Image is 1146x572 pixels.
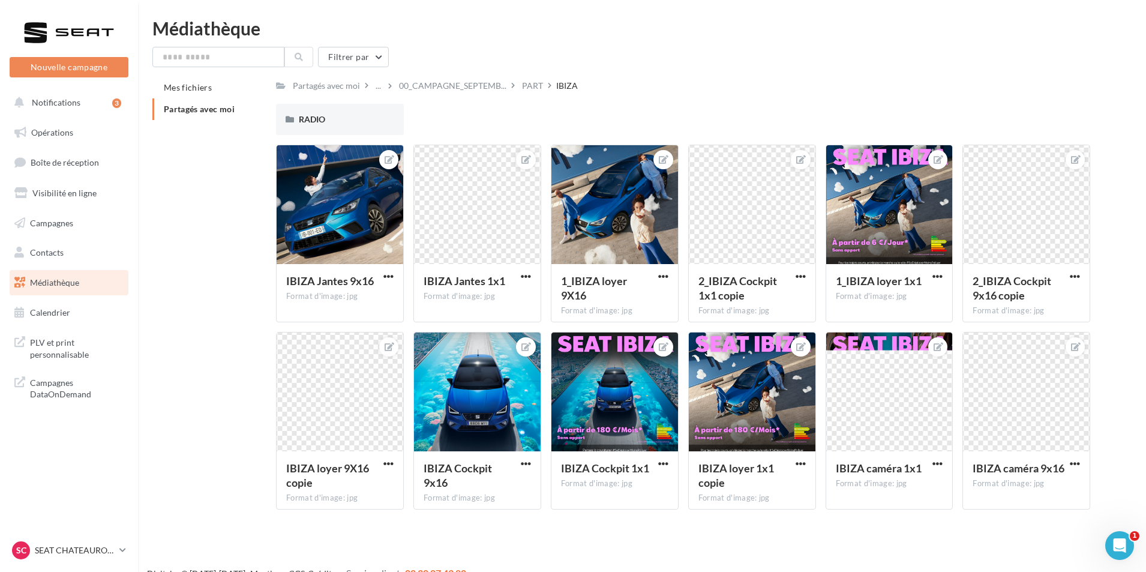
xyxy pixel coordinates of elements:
span: Contacts [30,247,64,257]
span: Notifications [32,97,80,107]
span: IBIZA caméra 1x1 [836,462,922,475]
span: IBIZA Jantes 9x16 [286,274,374,288]
span: IBIZA Cockpit 9x16 [424,462,492,489]
span: 1 [1130,531,1139,541]
iframe: Intercom live chat [1105,531,1134,560]
a: Campagnes DataOnDemand [7,370,131,405]
a: Campagnes [7,211,131,236]
button: Nouvelle campagne [10,57,128,77]
span: 1_IBIZA loyer 1x1 [836,274,922,288]
div: Format d'image: jpg [424,493,531,504]
span: 2_IBIZA Cockpit 9x16 copie [973,274,1051,302]
a: Opérations [7,120,131,145]
div: 3 [112,98,121,108]
span: IBIZA loyer 9X16 copie [286,462,369,489]
div: Format d'image: jpg [698,493,806,504]
a: Boîte de réception [7,149,131,175]
div: IBIZA [556,80,578,92]
div: Format d'image: jpg [561,478,668,489]
p: SEAT CHATEAUROUX [35,544,115,556]
div: Format d'image: jpg [286,493,394,504]
button: Filtrer par [318,47,389,67]
span: Visibilité en ligne [32,188,97,198]
span: 2_IBIZA Cockpit 1x1 copie [698,274,777,302]
span: Boîte de réception [31,157,99,167]
div: Format d'image: jpg [698,306,806,316]
span: Campagnes DataOnDemand [30,375,124,400]
span: IBIZA Cockpit 1x1 [561,462,649,475]
span: IBIZA Jantes 1x1 [424,274,505,288]
div: Format d'image: jpg [973,306,1080,316]
div: Format d'image: jpg [836,478,943,489]
div: ... [373,77,383,94]
span: Médiathèque [30,277,79,288]
span: Mes fichiers [164,82,212,92]
span: Campagnes [30,217,73,227]
span: 1_IBIZA loyer 9X16 [561,274,627,302]
span: SC [16,544,26,556]
div: Partagés avec moi [293,80,360,92]
a: Contacts [7,240,131,265]
span: 00_CAMPAGNE_SEPTEMB... [399,80,506,92]
a: SC SEAT CHATEAUROUX [10,539,128,562]
span: IBIZA loyer 1x1 copie [698,462,774,489]
div: Format d'image: jpg [286,291,394,302]
a: PLV et print personnalisable [7,330,131,365]
div: Format d'image: jpg [424,291,531,302]
a: Visibilité en ligne [7,181,131,206]
a: Calendrier [7,300,131,325]
div: Format d'image: jpg [836,291,943,302]
span: IBIZA caméra 9x16 [973,462,1064,475]
a: Médiathèque [7,270,131,295]
div: Médiathèque [152,19,1132,37]
button: Notifications 3 [7,90,126,115]
span: PLV et print personnalisable [30,334,124,360]
div: Format d'image: jpg [973,478,1080,489]
span: Partagés avec moi [164,104,235,114]
span: Calendrier [30,307,70,318]
span: Opérations [31,127,73,137]
div: PART [522,80,543,92]
div: Format d'image: jpg [561,306,668,316]
span: RADIO [299,114,325,124]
